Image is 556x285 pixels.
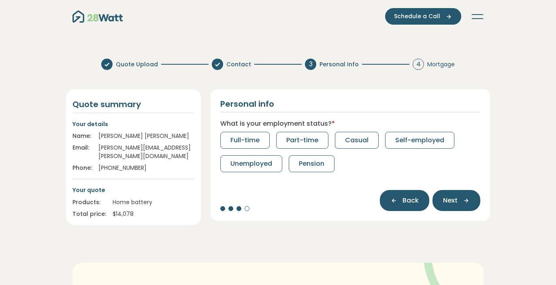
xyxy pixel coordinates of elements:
[220,132,270,149] button: Full-time
[305,59,316,70] div: 3
[220,99,274,109] h2: Personal info
[320,60,359,69] span: Personal Info
[427,60,455,69] span: Mortgage
[385,8,461,25] button: Schedule a Call
[72,120,194,129] p: Your details
[230,135,260,145] span: Full-time
[403,196,419,205] span: Back
[413,59,424,70] div: 4
[345,135,369,145] span: Casual
[443,196,458,205] span: Next
[471,13,484,21] button: Toggle navigation
[72,164,92,172] div: Phone:
[113,210,194,218] div: $ 14,078
[72,144,92,160] div: Email:
[98,132,194,140] div: [PERSON_NAME] [PERSON_NAME]
[335,132,379,149] button: Casual
[113,198,194,207] div: Home battery
[72,132,92,140] div: Name:
[98,164,194,172] div: [PHONE_NUMBER]
[276,132,328,149] button: Part-time
[289,155,334,172] button: Pension
[72,11,123,23] img: 28Watt
[98,144,194,160] div: [PERSON_NAME][EMAIL_ADDRESS][PERSON_NAME][DOMAIN_NAME]
[432,190,480,211] button: Next
[220,119,335,129] label: What is your employment status?
[230,159,272,169] span: Unemployed
[299,159,324,169] span: Pension
[72,186,194,194] p: Your quote
[72,210,106,218] div: Total price:
[220,155,282,172] button: Unemployed
[72,198,106,207] div: Products:
[72,8,484,25] nav: Main navigation
[380,190,429,211] button: Back
[72,99,194,110] h4: Quote summary
[116,60,158,69] span: Quote Upload
[226,60,251,69] span: Contact
[286,135,318,145] span: Part-time
[394,12,440,21] span: Schedule a Call
[385,132,454,149] button: Self-employed
[395,135,444,145] span: Self-employed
